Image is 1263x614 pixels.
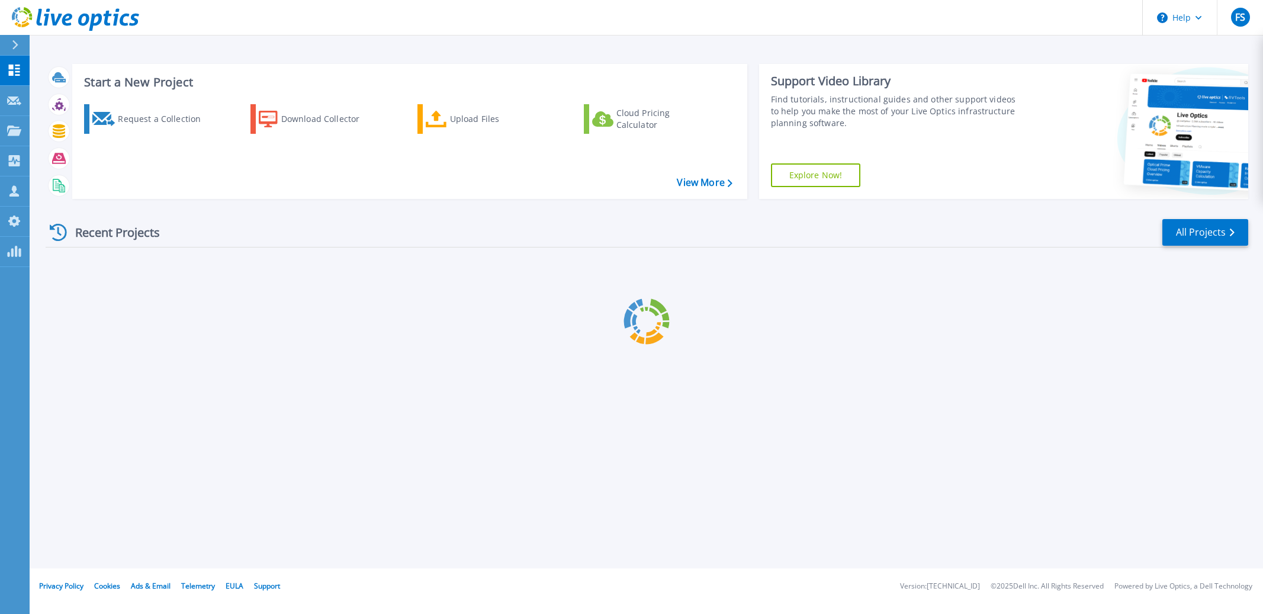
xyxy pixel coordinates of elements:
a: Telemetry [181,581,215,591]
a: Download Collector [250,104,383,134]
a: Cloud Pricing Calculator [584,104,716,134]
a: Explore Now! [771,163,861,187]
li: Version: [TECHNICAL_ID] [900,583,980,590]
a: Support [254,581,280,591]
a: Ads & Email [131,581,171,591]
a: View More [677,177,732,188]
div: Find tutorials, instructional guides and other support videos to help you make the most of your L... [771,94,1022,129]
a: Upload Files [417,104,549,134]
div: Download Collector [281,107,376,131]
li: © 2025 Dell Inc. All Rights Reserved [991,583,1104,590]
a: All Projects [1162,219,1248,246]
h3: Start a New Project [84,76,732,89]
div: Request a Collection [118,107,213,131]
a: Privacy Policy [39,581,83,591]
a: Request a Collection [84,104,216,134]
li: Powered by Live Optics, a Dell Technology [1114,583,1252,590]
div: Cloud Pricing Calculator [616,107,711,131]
div: Recent Projects [46,218,176,247]
span: FS [1235,12,1245,22]
a: Cookies [94,581,120,591]
a: EULA [226,581,243,591]
div: Support Video Library [771,73,1022,89]
div: Upload Files [450,107,545,131]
